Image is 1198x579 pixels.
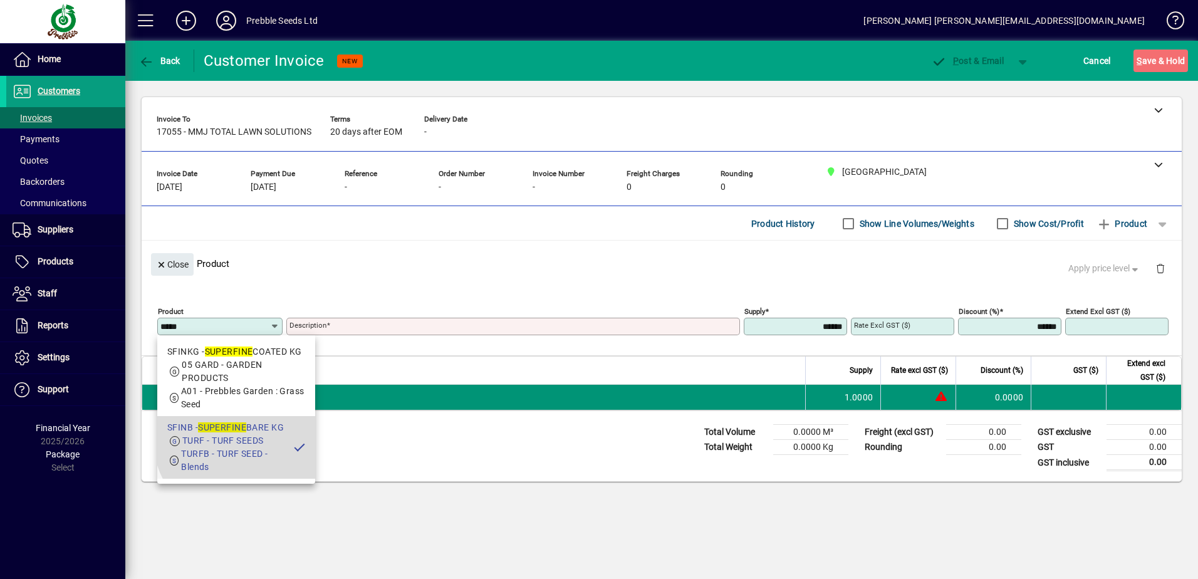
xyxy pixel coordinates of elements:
[246,11,318,31] div: Prebble Seeds Ltd
[38,86,80,96] span: Customers
[289,321,326,330] mat-label: Description
[330,127,402,137] span: 20 days after EOM
[204,51,325,71] div: Customer Invoice
[6,150,125,171] a: Quotes
[850,363,873,377] span: Supply
[946,440,1021,455] td: 0.00
[13,198,86,208] span: Communications
[1011,217,1084,230] label: Show Cost/Profit
[931,56,1004,66] span: ost & Email
[6,342,125,373] a: Settings
[345,182,347,192] span: -
[858,440,946,455] td: Rounding
[190,363,205,377] span: Item
[424,127,427,137] span: -
[1031,440,1107,455] td: GST
[698,440,773,455] td: Total Weight
[751,214,815,234] span: Product History
[6,107,125,128] a: Invoices
[698,425,773,440] td: Total Volume
[925,50,1010,72] button: Post & Email
[142,241,1182,286] div: Product
[157,182,182,192] span: [DATE]
[151,253,194,276] button: Close
[1157,3,1182,43] a: Knowledge Base
[234,363,272,377] span: Description
[946,425,1021,440] td: 0.00
[6,310,125,342] a: Reports
[1073,363,1098,377] span: GST ($)
[6,192,125,214] a: Communications
[38,54,61,64] span: Home
[956,385,1031,410] td: 0.0000
[953,56,959,66] span: P
[439,182,441,192] span: -
[38,256,73,266] span: Products
[1107,440,1182,455] td: 0.00
[1114,357,1165,384] span: Extend excl GST ($)
[854,321,910,330] mat-label: Rate excl GST ($)
[13,113,52,123] span: Invoices
[158,307,184,316] mat-label: Product
[1063,258,1146,280] button: Apply price level
[148,258,197,269] app-page-header-button: Close
[206,9,246,32] button: Profile
[1137,51,1185,71] span: ave & Hold
[166,9,206,32] button: Add
[6,128,125,150] a: Payments
[721,182,726,192] span: 0
[1145,263,1175,274] app-page-header-button: Delete
[38,384,69,394] span: Support
[251,182,276,192] span: [DATE]
[959,307,999,316] mat-label: Discount (%)
[135,50,184,72] button: Back
[845,391,873,404] span: 1.0000
[46,449,80,459] span: Package
[744,307,765,316] mat-label: Supply
[533,182,535,192] span: -
[38,320,68,330] span: Reports
[138,56,180,66] span: Back
[891,363,948,377] span: Rate excl GST ($)
[857,217,974,230] label: Show Line Volumes/Weights
[38,288,57,298] span: Staff
[1031,425,1107,440] td: GST exclusive
[981,363,1023,377] span: Discount (%)
[36,423,90,433] span: Financial Year
[1066,307,1130,316] mat-label: Extend excl GST ($)
[38,352,70,362] span: Settings
[1145,253,1175,283] button: Delete
[13,177,65,187] span: Backorders
[1137,56,1142,66] span: S
[6,278,125,310] a: Staff
[156,254,189,275] span: Close
[6,214,125,246] a: Suppliers
[38,224,73,234] span: Suppliers
[1031,455,1107,471] td: GST inclusive
[1107,455,1182,471] td: 0.00
[627,182,632,192] span: 0
[157,127,311,137] span: 17055 - MMJ TOTAL LAWN SOLUTIONS
[13,155,48,165] span: Quotes
[773,440,848,455] td: 0.0000 Kg
[1083,51,1111,71] span: Cancel
[204,390,219,404] span: CHRISTCHURCH
[13,134,60,144] span: Payments
[773,425,848,440] td: 0.0000 M³
[6,44,125,75] a: Home
[342,57,358,65] span: NEW
[863,11,1145,31] div: [PERSON_NAME] [PERSON_NAME][EMAIL_ADDRESS][DOMAIN_NAME]
[858,425,946,440] td: Freight (excl GST)
[746,212,820,235] button: Product History
[1133,50,1188,72] button: Save & Hold
[6,374,125,405] a: Support
[6,246,125,278] a: Products
[125,50,194,72] app-page-header-button: Back
[6,171,125,192] a: Backorders
[1068,262,1141,275] span: Apply price level
[1107,425,1182,440] td: 0.00
[1080,50,1114,72] button: Cancel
